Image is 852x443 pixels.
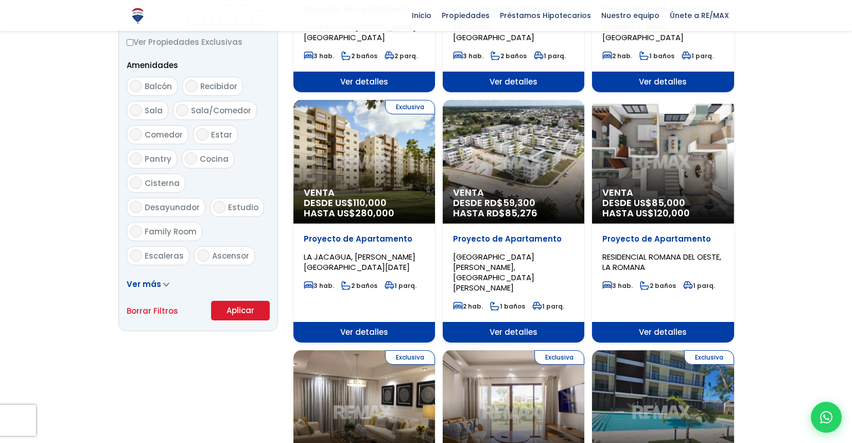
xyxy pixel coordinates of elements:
input: Ver Propiedades Exclusivas [127,39,133,46]
span: HASTA US$ [304,208,425,218]
input: Estudio [213,201,225,213]
span: 3 hab. [304,52,334,60]
span: 120,000 [654,207,690,219]
span: 280,000 [355,207,394,219]
span: RESIDENCIAL ROMANA DEL OESTE, LA ROMANA [602,251,721,272]
span: HASTA US$ [602,208,723,218]
span: 2 hab. [602,52,632,60]
span: DESDE US$ [304,198,425,218]
span: 2 baños [640,281,676,290]
span: Pantry [145,154,171,164]
input: Ascensor [197,249,210,262]
span: Ver detalles [293,322,435,343]
span: LA JACAGUA, [PERSON_NAME][GEOGRAPHIC_DATA][DATE] [304,251,415,272]
span: Ver detalles [592,72,734,92]
span: Ver más [127,279,161,289]
p: Proyecto de Apartamento [304,234,425,244]
input: Sala/Comedor [176,104,188,116]
span: 2 baños [491,52,527,60]
span: [GEOGRAPHIC_DATA][PERSON_NAME], [GEOGRAPHIC_DATA][PERSON_NAME] [453,251,534,293]
span: 2 baños [341,52,377,60]
span: Préstamos Hipotecarios [495,8,596,23]
span: Venta [453,188,574,198]
span: Ver detalles [443,322,584,343]
span: Comedor [145,129,183,140]
input: Balcón [130,80,142,92]
span: 1 baños [490,302,525,311]
a: Exclusiva Venta DESDE US$110,000 HASTA US$280,000 Proyecto de Apartamento LA JACAGUA, [PERSON_NAM... [293,100,435,343]
span: Exclusiva [534,350,584,365]
p: Proyecto de Apartamento [453,234,574,244]
input: Sala [130,104,142,116]
span: Cisterna [145,178,180,189]
span: Exclusiva [385,350,435,365]
span: 1 parq. [532,302,564,311]
span: Escaleras [145,250,184,261]
span: 1 parq. [534,52,566,60]
span: Recibidor [200,81,237,92]
button: Aplicar [211,301,270,320]
span: DESDE US$ [602,198,723,218]
a: Ver más [127,279,169,289]
span: DESDE RD$ [453,198,574,218]
span: 3 hab. [304,281,334,290]
span: Exclusiva [684,350,734,365]
input: Estar [196,128,208,141]
span: Inicio [407,8,437,23]
span: Sala/Comedor [191,105,251,116]
span: 2 parq. [385,52,418,60]
a: Borrar Filtros [127,304,178,317]
span: Venta [602,188,723,198]
span: Ver detalles [443,72,584,92]
span: Desayunador [145,202,200,213]
span: 1 parq. [683,281,715,290]
input: Cocina [185,152,197,165]
input: Comedor [130,128,142,141]
span: Estar [211,129,232,140]
a: Venta DESDE US$85,000 HASTA US$120,000 Proyecto de Apartamento RESIDENCIAL ROMANA DEL OESTE, LA R... [592,100,734,343]
span: Únete a RE/MAX [665,8,734,23]
span: JACAGUA, [GEOGRAPHIC_DATA] [453,22,534,43]
span: 110,000 [353,196,387,209]
input: Pantry [130,152,142,165]
span: 3 hab. [602,281,633,290]
span: Ver detalles [293,72,435,92]
img: Logo de REMAX [129,7,147,25]
span: 2 hab. [453,302,483,311]
span: GURABO AL MEDIO, [GEOGRAPHIC_DATA] [602,22,684,43]
span: Exclusiva [385,100,435,114]
span: Balcón [145,81,172,92]
span: Ascensor [212,250,249,261]
span: 2 baños [341,281,377,290]
input: Desayunador [130,201,142,213]
span: 1 parq. [385,281,416,290]
span: Urbanización [PERSON_NAME], [GEOGRAPHIC_DATA] [304,22,418,43]
p: Amenidades [127,59,270,72]
span: 3 hab. [453,52,483,60]
span: Cocina [200,154,229,164]
span: 85,000 [652,196,685,209]
input: Cisterna [130,177,142,189]
span: HASTA RD$ [453,208,574,218]
span: Propiedades [437,8,495,23]
p: Proyecto de Apartamento [602,234,723,244]
a: Venta DESDE RD$59,300 HASTA RD$85,276 Proyecto de Apartamento [GEOGRAPHIC_DATA][PERSON_NAME], [GE... [443,100,584,343]
span: Ver detalles [592,322,734,343]
span: Estudio [228,202,258,213]
span: Nuestro equipo [596,8,665,23]
input: Recibidor [185,80,198,92]
span: 1 baños [639,52,674,60]
input: Family Room [130,225,142,237]
span: Sala [145,105,163,116]
span: Venta [304,188,425,198]
span: 85,276 [505,207,537,219]
input: Escaleras [130,249,142,262]
span: 1 parq. [682,52,714,60]
span: Family Room [145,226,197,237]
label: Ver Propiedades Exclusivas [127,36,270,48]
span: 59,300 [503,196,535,209]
